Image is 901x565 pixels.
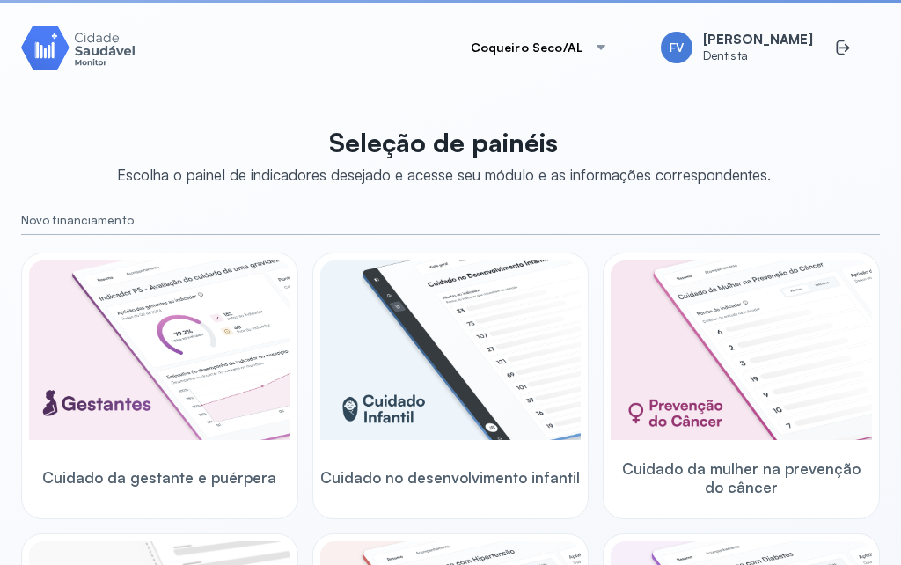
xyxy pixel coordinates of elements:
img: child-development.png [320,260,582,440]
img: woman-cancer-prevention-care.png [611,260,872,440]
img: pregnants.png [29,260,290,440]
span: [PERSON_NAME] [703,32,813,48]
p: Seleção de painéis [117,127,771,158]
span: Cuidado da gestante e puérpera [42,468,276,487]
span: FV [670,40,684,55]
small: Novo financiamento [21,213,880,228]
button: Coqueiro Seco/AL [450,30,629,65]
div: Escolha o painel de indicadores desejado e acesse seu módulo e as informações correspondentes. [117,165,771,184]
img: Logotipo do produto Monitor [21,22,136,72]
span: Cuidado no desenvolvimento infantil [320,468,580,487]
span: Cuidado da mulher na prevenção do câncer [611,459,872,497]
span: Dentista [703,48,813,63]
